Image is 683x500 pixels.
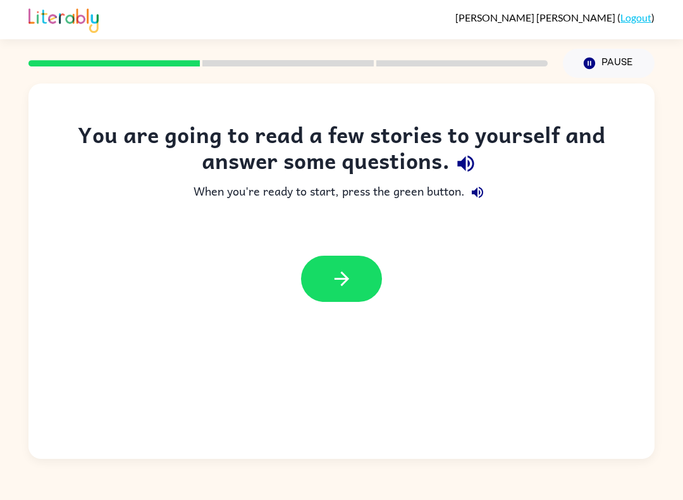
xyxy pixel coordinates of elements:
[563,49,655,78] button: Pause
[54,180,629,205] div: When you're ready to start, press the green button.
[455,11,655,23] div: ( )
[620,11,651,23] a: Logout
[28,5,99,33] img: Literably
[455,11,617,23] span: [PERSON_NAME] [PERSON_NAME]
[54,122,629,180] div: You are going to read a few stories to yourself and answer some questions.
